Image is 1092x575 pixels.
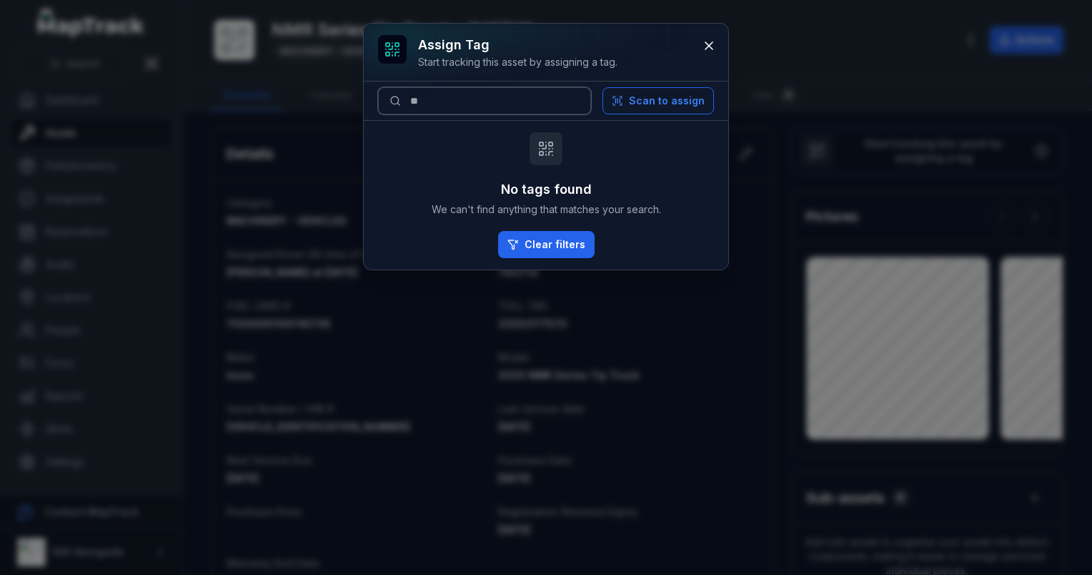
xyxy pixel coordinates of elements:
h3: Assign tag [418,35,617,55]
span: We can't find anything that matches your search. [432,202,661,217]
button: Clear filters [498,231,595,258]
h3: No tags found [501,180,592,200]
div: Start tracking this asset by assigning a tag. [418,55,617,69]
button: Scan to assign [602,87,714,114]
